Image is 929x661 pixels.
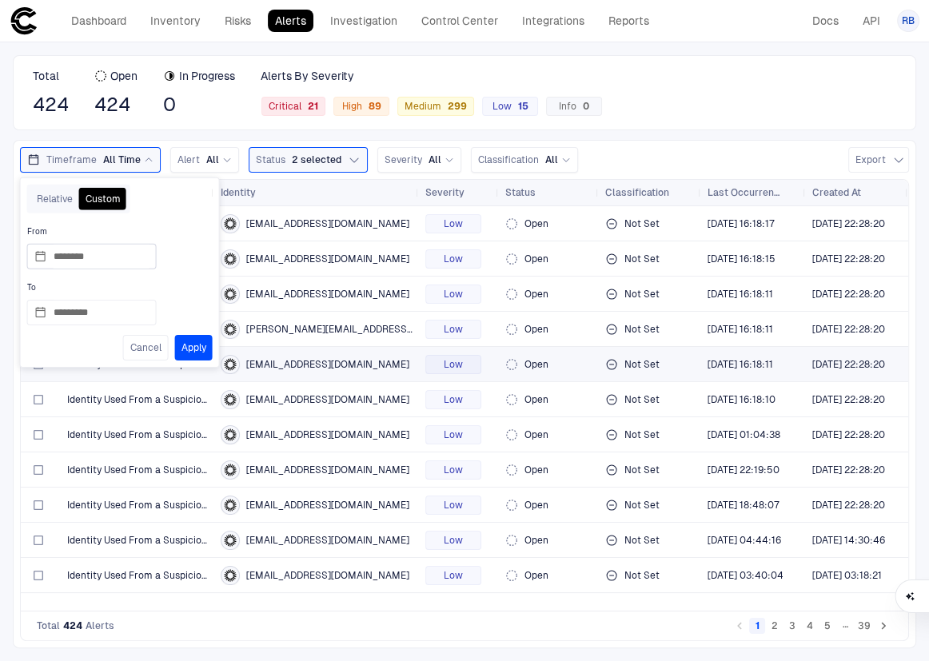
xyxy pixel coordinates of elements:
[524,428,548,441] span: Open
[767,618,783,634] button: Go to page 2
[708,428,780,441] span: [DATE] 01:04:38
[246,323,413,336] span: [PERSON_NAME][EMAIL_ADDRESS][DOMAIN_NAME]
[708,534,781,547] div: 7/4/2025 01:44:16 (GMT+00:00 UTC)
[812,393,885,406] div: 7/13/2025 19:28:20 (GMT+00:00 UTC)
[414,10,505,32] a: Control Center
[246,464,409,476] span: [EMAIL_ADDRESS][DOMAIN_NAME]
[292,153,341,166] span: 2 selected
[206,153,219,166] span: All
[855,10,887,32] a: API
[110,69,138,83] span: Open
[478,153,539,166] span: Classification
[812,186,861,199] span: Created At
[79,188,127,210] button: Custom
[708,288,773,301] span: [DATE] 16:18:11
[524,534,548,547] span: Open
[524,499,548,512] span: Open
[444,428,463,441] span: Low
[601,10,656,32] a: Reports
[246,428,409,441] span: [EMAIL_ADDRESS][DOMAIN_NAME]
[524,253,548,265] span: Open
[812,464,885,476] div: 7/13/2025 19:28:20 (GMT+00:00 UTC)
[64,10,134,32] a: Dashboard
[67,534,208,547] span: Identity Used From a Suspicious IP Address
[444,534,463,547] span: Low
[246,393,409,406] span: [EMAIL_ADDRESS][DOMAIN_NAME]
[812,358,885,371] div: 7/13/2025 19:28:20 (GMT+00:00 UTC)
[246,499,409,512] span: [EMAIL_ADDRESS][DOMAIN_NAME]
[708,253,775,265] span: [DATE] 16:18:15
[802,618,818,634] button: Go to page 4
[605,454,695,486] div: Not Set
[875,618,891,634] button: Go to next page
[524,323,548,336] span: Open
[63,619,82,632] span: 424
[444,464,463,476] span: Low
[708,464,779,476] div: 7/8/2025 19:19:50 (GMT+00:00 UTC)
[545,153,558,166] span: All
[812,534,885,547] div: 7/8/2025 11:30:46 (GMT+00:00 UTC)
[605,419,695,451] div: Not Set
[708,358,773,371] span: [DATE] 16:18:11
[708,186,783,199] span: Last Occurrence
[524,464,548,476] span: Open
[177,153,200,166] span: Alert
[812,323,885,336] span: [DATE] 22:28:20
[812,288,885,301] span: [DATE] 22:28:20
[515,10,592,32] a: Integrations
[524,569,548,582] span: Open
[46,153,97,166] span: Timeframe
[819,618,835,634] button: Go to page 5
[605,524,695,556] div: Not Set
[429,153,441,166] span: All
[708,358,773,371] div: 7/17/2025 13:18:11 (GMT+00:00 UTC)
[708,428,780,441] div: 7/8/2025 22:04:38 (GMT+00:00 UTC)
[902,14,915,27] span: RB
[444,393,463,406] span: Low
[812,217,885,230] span: [DATE] 22:28:20
[605,489,695,521] div: Not Set
[812,464,885,476] span: [DATE] 22:28:20
[512,101,528,112] div: 15
[605,313,695,345] div: Not Set
[444,569,463,582] span: Low
[708,569,783,582] div: 6/27/2025 00:40:04 (GMT+00:00 UTC)
[67,499,208,512] span: Identity Used From a Suspicious IP Address
[812,569,882,582] span: [DATE] 03:18:21
[524,217,548,230] span: Open
[256,153,285,166] span: Status
[444,499,463,512] span: Low
[444,217,463,230] span: Low
[246,569,409,582] span: [EMAIL_ADDRESS][DOMAIN_NAME]
[217,10,258,32] a: Risks
[605,186,669,199] span: Classification
[221,186,256,199] span: Identity
[559,100,589,113] span: Info
[323,10,405,32] a: Investigation
[246,288,409,301] span: [EMAIL_ADDRESS][DOMAIN_NAME]
[708,499,779,512] div: 7/8/2025 15:48:07 (GMT+00:00 UTC)
[708,393,775,406] div: 7/17/2025 13:18:10 (GMT+00:00 UTC)
[605,208,695,240] div: Not Set
[812,288,885,301] div: 7/13/2025 19:28:20 (GMT+00:00 UTC)
[269,100,318,113] span: Critical
[708,534,781,547] span: [DATE] 04:44:16
[441,101,467,112] div: 299
[524,288,548,301] span: Open
[812,323,885,336] div: 7/13/2025 19:28:20 (GMT+00:00 UTC)
[812,393,885,406] span: [DATE] 22:28:20
[708,217,775,230] span: [DATE] 16:18:17
[444,323,463,336] span: Low
[425,186,464,199] span: Severity
[812,253,885,265] div: 7/13/2025 19:28:20 (GMT+00:00 UTC)
[605,348,695,380] div: Not Set
[812,499,885,512] span: [DATE] 22:28:20
[246,358,409,371] span: [EMAIL_ADDRESS][DOMAIN_NAME]
[86,619,114,632] span: Alerts
[143,10,208,32] a: Inventory
[837,618,853,634] div: …
[708,464,779,476] span: [DATE] 22:19:50
[37,619,60,632] span: Total
[444,253,463,265] span: Low
[94,93,138,117] span: 424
